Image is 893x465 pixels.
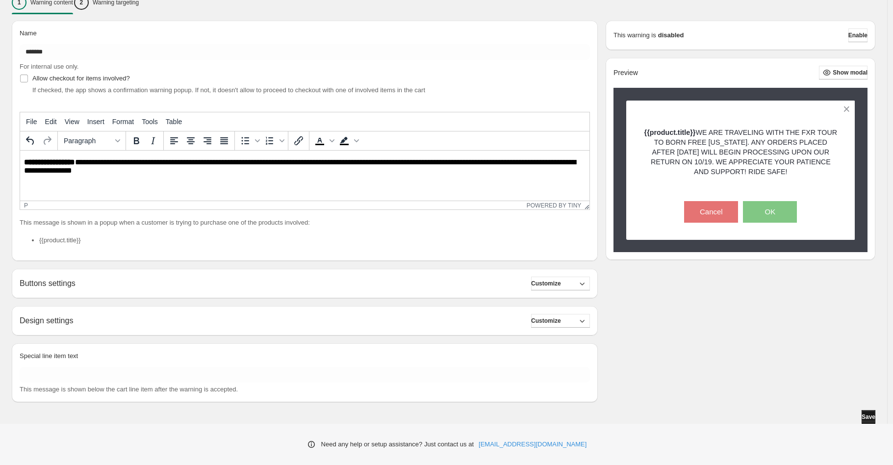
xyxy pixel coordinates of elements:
[22,132,39,149] button: Undo
[862,410,875,424] button: Save
[20,386,238,393] span: This message is shown below the cart line item after the warning is accepted.
[658,30,684,40] strong: disabled
[142,118,158,126] span: Tools
[531,317,561,325] span: Customize
[216,132,232,149] button: Justify
[290,132,307,149] button: Insert/edit link
[20,279,76,288] h2: Buttons settings
[819,66,867,79] button: Show modal
[64,137,112,145] span: Paragraph
[336,132,360,149] div: Background color
[199,132,216,149] button: Align right
[87,118,104,126] span: Insert
[112,118,134,126] span: Format
[32,86,425,94] span: If checked, the app shows a confirmation warning popup. If not, it doesn't allow to proceed to ch...
[32,75,130,82] span: Allow checkout for items involved?
[166,118,182,126] span: Table
[848,28,867,42] button: Enable
[166,132,182,149] button: Align left
[862,413,875,421] span: Save
[848,31,867,39] span: Enable
[311,132,336,149] div: Text color
[531,277,590,290] button: Customize
[613,69,638,77] h2: Preview
[24,202,28,209] div: p
[531,314,590,328] button: Customize
[531,280,561,287] span: Customize
[20,352,78,360] span: Special line item text
[527,202,582,209] a: Powered by Tiny
[145,132,161,149] button: Italic
[20,63,78,70] span: For internal use only.
[613,30,656,40] p: This warning is
[60,132,124,149] button: Formats
[128,132,145,149] button: Bold
[644,129,696,136] strong: {{product.title}}
[743,201,797,223] button: OK
[833,69,867,77] span: Show modal
[39,132,55,149] button: Redo
[237,132,261,149] div: Bullet list
[20,316,73,325] h2: Design settings
[684,201,738,223] button: Cancel
[182,132,199,149] button: Align center
[26,118,37,126] span: File
[643,128,838,177] p: WE ARE TRAVELING WITH THE FXR TOUR TO BORN FREE [US_STATE]. ANY ORDERS PLACED AFTER [DATE] WILL B...
[20,151,589,201] iframe: Rich Text Area
[65,118,79,126] span: View
[20,29,37,37] span: Name
[45,118,57,126] span: Edit
[20,218,590,228] p: This message is shown in a popup when a customer is trying to purchase one of the products involved:
[581,201,589,209] div: Resize
[261,132,286,149] div: Numbered list
[479,439,587,449] a: [EMAIL_ADDRESS][DOMAIN_NAME]
[39,235,590,245] li: {{product.title}}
